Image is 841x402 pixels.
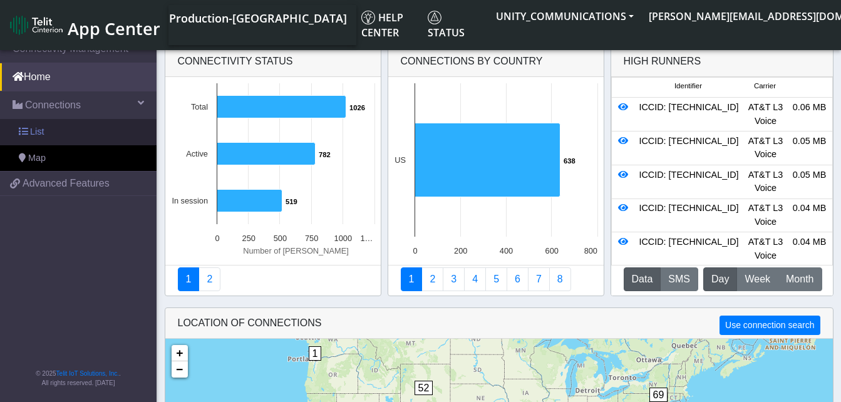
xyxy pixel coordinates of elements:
[711,272,729,287] span: Day
[649,388,668,402] span: 69
[361,11,403,39] span: Help center
[443,267,465,291] a: Usage per Country
[349,104,365,111] text: 1026
[68,17,160,40] span: App Center
[388,46,604,77] div: Connections By Country
[423,5,488,45] a: Status
[428,11,465,39] span: Status
[199,267,220,291] a: Deployment status
[28,152,46,165] span: Map
[23,176,110,191] span: Advanced Features
[401,267,591,291] nav: Summary paging
[56,370,119,377] a: Telit IoT Solutions, Inc.
[703,267,737,291] button: Day
[744,101,788,128] div: AT&T L3 Voice
[172,345,188,361] a: Zoom in
[242,234,255,243] text: 250
[186,149,208,158] text: Active
[25,98,81,113] span: Connections
[319,151,331,158] text: 782
[745,272,770,287] span: Week
[786,272,813,287] span: Month
[286,198,297,205] text: 519
[395,155,406,165] text: US
[499,246,512,255] text: 400
[421,267,443,291] a: Carrier
[415,381,433,395] span: 52
[634,135,744,162] div: ICCID: [TECHNICAL_ID]
[744,235,788,262] div: AT&T L3 Voice
[178,267,368,291] nav: Summary paging
[744,168,788,195] div: AT&T L3 Voice
[744,135,788,162] div: AT&T L3 Voice
[584,246,597,255] text: 800
[10,12,158,39] a: App Center
[309,346,322,361] span: 1
[273,234,286,243] text: 500
[165,308,833,339] div: LOCATION OF CONNECTIONS
[304,234,317,243] text: 750
[488,5,641,28] button: UNITY_COMMUNICATIONS
[736,267,778,291] button: Week
[464,267,486,291] a: Connections By Carrier
[788,101,832,128] div: 0.06 MB
[172,196,208,205] text: In session
[754,81,776,91] span: Carrier
[634,202,744,229] div: ICCID: [TECHNICAL_ID]
[564,157,575,165] text: 638
[624,54,701,69] div: High Runners
[788,135,832,162] div: 0.05 MB
[744,202,788,229] div: AT&T L3 Voice
[190,102,207,111] text: Total
[545,246,558,255] text: 600
[334,234,351,243] text: 1000
[660,267,698,291] button: SMS
[454,246,467,255] text: 200
[788,168,832,195] div: 0.05 MB
[215,234,219,243] text: 0
[172,361,188,378] a: Zoom out
[10,15,63,35] img: logo-telit-cinterion-gw-new.png
[634,101,744,128] div: ICCID: [TECHNICAL_ID]
[428,11,441,24] img: status.svg
[485,267,507,291] a: Usage by Carrier
[634,168,744,195] div: ICCID: [TECHNICAL_ID]
[624,267,661,291] button: Data
[507,267,529,291] a: 14 Days Trend
[720,316,820,335] button: Use connection search
[778,267,822,291] button: Month
[788,202,832,229] div: 0.04 MB
[360,234,373,243] text: 1…
[634,235,744,262] div: ICCID: [TECHNICAL_ID]
[788,235,832,262] div: 0.04 MB
[243,246,349,255] text: Number of [PERSON_NAME]
[168,5,346,30] a: Your current platform instance
[528,267,550,291] a: Zero Session
[178,267,200,291] a: Connectivity status
[356,5,423,45] a: Help center
[413,246,417,255] text: 0
[674,81,702,91] span: Identifier
[165,46,381,77] div: Connectivity status
[30,125,44,139] span: List
[549,267,571,291] a: Not Connected for 30 days
[309,346,321,384] div: 1
[361,11,375,24] img: knowledge.svg
[169,11,347,26] span: Production-[GEOGRAPHIC_DATA]
[401,267,423,291] a: Connections By Country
